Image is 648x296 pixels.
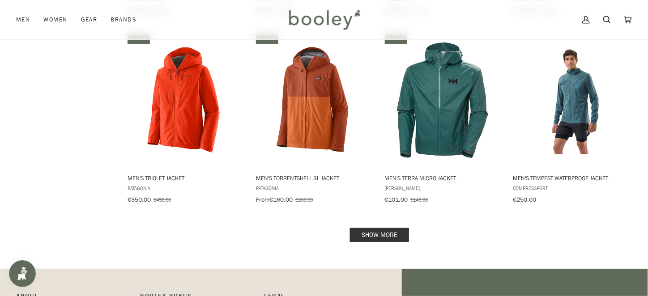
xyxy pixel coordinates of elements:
span: €350.00 [128,195,151,204]
a: Men's Triolet Jacket [126,33,244,207]
span: Women [43,15,67,24]
span: Men [16,15,30,24]
span: €101.00 [385,195,408,204]
span: COMPRESSPORT [513,184,629,192]
span: Patagonia [256,184,371,192]
span: €200.00 [295,196,313,203]
span: €250.00 [513,195,537,204]
img: Booley [285,7,363,33]
span: Gear [81,15,98,24]
span: €450.00 [153,196,171,203]
span: Men's Triolet Jacket [128,174,243,182]
a: Men's Terra Micro Jacket [384,33,502,207]
span: Brands [111,15,136,24]
img: Patagonia Men's Torrentshell 3L Jacket Redtail Rust - Booley Galway [255,41,373,159]
span: €160.00 [269,195,293,204]
div: Pagination [127,231,632,239]
span: Men's Tempest Waterproof Jacket [513,174,629,182]
a: Men's Torrentshell 3L Jacket [255,33,373,207]
span: Men's Torrentshell 3L Jacket [256,174,371,182]
iframe: Button to open loyalty program pop-up [9,260,36,287]
span: Men's Terra Micro Jacket [385,174,500,182]
a: Show more [350,228,409,242]
span: [PERSON_NAME] [385,184,500,192]
a: Men's Tempest Waterproof Jacket [512,33,630,207]
span: From [256,195,269,204]
span: €145.00 [411,196,428,203]
img: COMPRESSPORT Men's Tempest Waterproof Jacket Stargazer - Booley Galway [512,41,630,159]
img: Helly Hansen Men's Loke Terra Jacket Dark Creek - Booley Galway [384,41,502,159]
span: Patagonia [128,184,243,192]
img: Patagonia Men's Triolet Jacket Pollinator Orange - Booley Galway [126,41,244,159]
